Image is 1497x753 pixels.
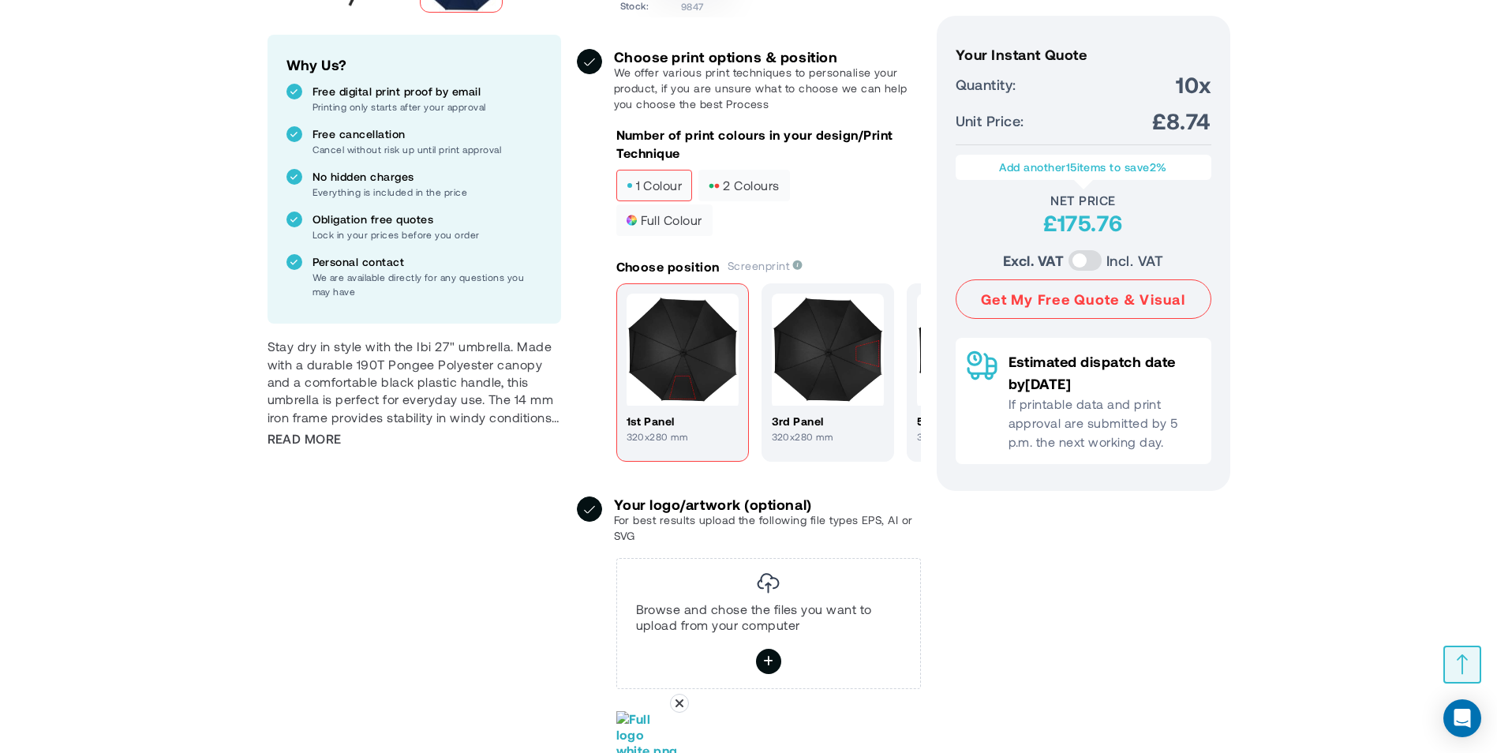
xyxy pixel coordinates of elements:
[917,294,1029,406] img: Print position 5th panel
[312,84,542,99] p: Free digital print proof by email
[757,573,780,594] img: Image Uploader
[956,193,1211,208] div: Net Price
[964,159,1203,175] p: Add another items to save
[1066,160,1077,174] span: 15
[312,169,542,185] p: No hidden charges
[917,429,1029,444] p: 320x280 mm
[1025,375,1071,392] span: [DATE]
[268,430,342,448] span: Read More
[917,414,1029,429] h4: 5th panel
[956,110,1024,132] span: Unit Price:
[1152,107,1211,135] span: £8.74
[312,227,542,242] p: Lock in your prices before you order
[312,212,542,227] p: Obligation free quotes
[312,126,542,142] p: Free cancellation
[956,279,1211,319] button: Get My Free Quote & Visual
[627,215,702,226] span: full colour
[1176,70,1211,99] span: 10x
[616,258,720,275] p: Choose position
[614,49,921,65] h3: Choose print options & position
[1150,160,1167,174] span: 2%
[956,73,1016,96] span: Quantity:
[627,429,739,444] p: 320x280 mm
[312,99,542,114] p: Printing only starts after your approval
[312,185,542,199] p: Everything is included in the price
[709,180,779,191] span: 2 colours
[614,512,921,544] p: For best results upload the following file types EPS, AI or SVG
[627,180,683,191] span: 1 colour
[312,254,542,270] p: Personal contact
[956,47,1211,62] h3: Your Instant Quote
[1009,395,1200,451] p: If printable data and print approval are submitted by 5 p.m. the next working day.
[956,208,1211,237] div: £175.76
[1009,350,1200,395] p: Estimated dispatch date by
[1106,249,1163,272] label: Incl. VAT
[627,294,739,406] img: Print position 1st panel
[614,65,921,112] p: We offer various print techniques to personalise your product, if you are unsure what to choose w...
[268,338,561,426] div: Stay dry in style with the Ibi 27" umbrella. Made with a durable 190T Pongee Polyester canopy and...
[286,54,542,76] h2: Why Us?
[1003,249,1064,272] label: Excl. VAT
[756,649,781,674] label: Browse and chose the files
[312,142,542,156] p: Cancel without risk up until print approval
[670,694,689,713] i: Delete image
[1443,699,1481,737] div: Open Intercom Messenger
[772,294,884,406] img: Print position 3rd panel
[967,350,997,380] img: Delivery
[772,414,884,429] h4: 3rd panel
[636,601,901,633] p: Browse and chose the files you want to upload from your computer
[616,126,921,162] p: Number of print colours in your design/Print Technique
[614,496,921,512] h3: Your logo/artwork (optional)
[627,414,739,429] h4: 1st panel
[728,259,803,272] span: Screenprint
[312,270,542,298] p: We are available directly for any questions you may have
[772,429,884,444] p: 320x280 mm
